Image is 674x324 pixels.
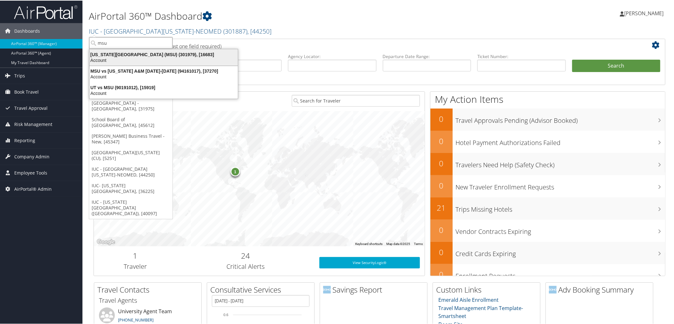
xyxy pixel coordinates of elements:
[430,219,665,241] a: 0Vendor Contracts Expiring
[456,179,665,191] h3: New Traveler Enrollment Requests
[430,157,453,168] h2: 0
[99,39,613,50] h2: Airtinerary Lookup
[118,316,154,322] a: [PHONE_NUMBER]
[386,241,410,245] span: Map data ©2025
[430,268,453,279] h2: 0
[86,68,242,73] div: MSU vs [US_STATE] A&M [DATE]-[DATE] (94161017), [37270]
[181,261,310,270] h3: Critical Alerts
[210,284,314,294] h2: Consultative Services
[355,241,383,246] button: Keyboard shortcuts
[89,147,173,163] a: [GEOGRAPHIC_DATA][US_STATE] (CU), [5251]
[161,42,221,49] span: (at least one field required)
[414,241,423,245] a: Terms (opens in new tab)
[86,57,242,63] div: Account
[456,135,665,147] h3: Hotel Payment Authorizations Failed
[549,285,557,293] img: domo-logo.png
[223,26,247,35] span: ( 301887 )
[430,246,453,257] h2: 0
[625,9,664,16] span: [PERSON_NAME]
[430,180,453,190] h2: 0
[477,53,566,59] label: Ticket Number:
[323,284,427,294] h2: Savings Report
[430,202,453,213] h2: 21
[89,130,173,147] a: [PERSON_NAME] Business Travel - New, [45347]
[430,224,453,235] h2: 0
[97,284,201,294] h2: Travel Contacts
[14,23,40,38] span: Dashboards
[89,36,173,48] input: Search Accounts
[430,135,453,146] h2: 0
[430,130,665,152] a: 0Hotel Payment Authorizations Failed
[456,201,665,213] h3: Trips Missing Hotels
[89,26,272,35] a: IUC - [GEOGRAPHIC_DATA][US_STATE]-NEOMED
[430,108,665,130] a: 0Travel Approvals Pending (Advisor Booked)
[86,90,242,96] div: Account
[14,83,39,99] span: Book Travel
[99,261,172,270] h3: Traveler
[181,250,310,261] h2: 24
[430,263,665,286] a: 0Enrollment Requests
[430,197,665,219] a: 21Trips Missing Hotels
[14,4,77,19] img: airportal-logo.png
[89,180,173,196] a: IUC- [US_STATE][GEOGRAPHIC_DATA], [36225]
[456,268,665,280] h3: Enrollment Requests
[14,132,35,148] span: Reporting
[439,296,499,303] a: Emerald Aisle Enrollment
[14,100,48,116] span: Travel Approval
[99,250,172,261] h2: 1
[456,223,665,235] h3: Vendor Contracts Expiring
[572,59,661,72] button: Search
[99,295,197,304] h3: Travel Agents
[247,26,272,35] span: , [ 44250 ]
[14,148,49,164] span: Company Admin
[89,114,173,130] a: School Board of [GEOGRAPHIC_DATA], [45612]
[288,53,376,59] label: Agency Locator:
[323,285,331,293] img: domo-logo.png
[86,51,242,57] div: [US_STATE][GEOGRAPHIC_DATA] (MSU) (301979), [16683]
[456,246,665,258] h3: Credit Cards Expiring
[89,196,173,218] a: IUC - [US_STATE][GEOGRAPHIC_DATA] ([GEOGRAPHIC_DATA]), [40097]
[430,92,665,105] h1: My Action Items
[14,67,25,83] span: Trips
[230,166,240,176] div: 1
[86,73,242,79] div: Account
[430,113,453,124] h2: 0
[95,237,116,246] img: Google
[89,97,173,114] a: [GEOGRAPHIC_DATA] - [GEOGRAPHIC_DATA], [31975]
[549,284,653,294] h2: Adv Booking Summary
[319,256,420,268] a: View SecurityLogic®
[14,164,47,180] span: Employee Tools
[383,53,471,59] label: Departure Date Range:
[439,304,523,319] a: Travel Management Plan Template- Smartsheet
[430,241,665,263] a: 0Credit Cards Expiring
[14,181,52,196] span: AirPortal® Admin
[89,163,173,180] a: IUC - [GEOGRAPHIC_DATA][US_STATE]-NEOMED, [44250]
[430,175,665,197] a: 0New Traveler Enrollment Requests
[224,312,228,316] tspan: 0.6
[456,112,665,124] h3: Travel Approvals Pending (Advisor Booked)
[89,9,476,22] h1: AirPortal 360™ Dashboard
[430,152,665,175] a: 0Travelers Need Help (Safety Check)
[14,116,52,132] span: Risk Management
[456,157,665,169] h3: Travelers Need Help (Safety Check)
[436,284,540,294] h2: Custom Links
[86,84,242,90] div: UT vs MSU (90191012), [15919]
[95,237,116,246] a: Open this area in Google Maps (opens a new window)
[292,94,420,106] input: Search for Traveler
[620,3,670,22] a: [PERSON_NAME]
